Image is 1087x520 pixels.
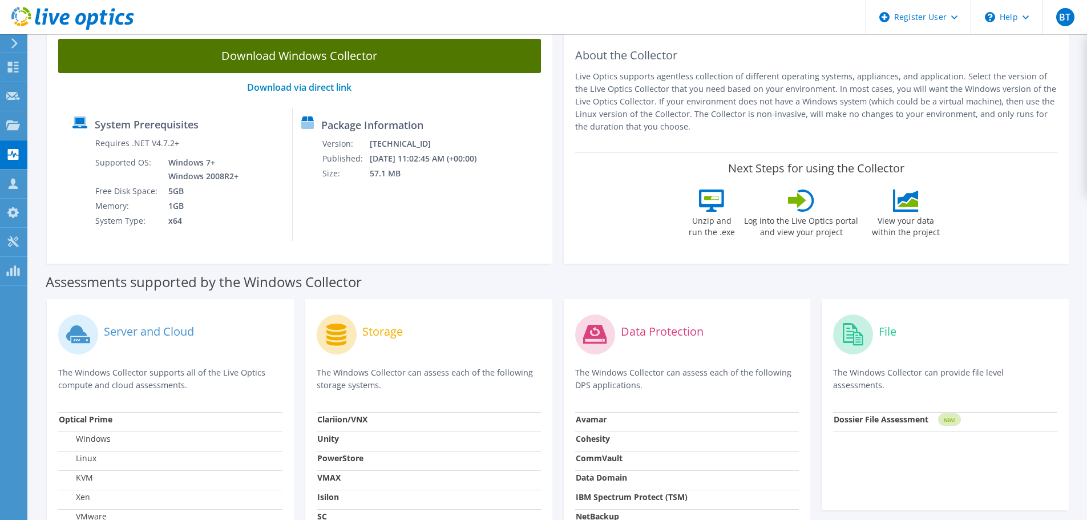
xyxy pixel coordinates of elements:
[576,414,607,425] strong: Avamar
[95,138,179,149] label: Requires .NET V4.7.2+
[575,49,1058,62] h2: About the Collector
[322,166,369,181] td: Size:
[576,472,627,483] strong: Data Domain
[160,155,241,184] td: Windows 7+ Windows 2008R2+
[879,326,896,337] label: File
[58,366,282,392] p: The Windows Collector supports all of the Live Optics compute and cloud assessments.
[317,414,367,425] strong: Clariion/VNX
[833,366,1057,392] p: The Windows Collector can provide file level assessments.
[160,184,241,199] td: 5GB
[369,151,492,166] td: [DATE] 11:02:45 AM (+00:00)
[59,491,90,503] label: Xen
[59,414,112,425] strong: Optical Prime
[59,433,111,445] label: Windows
[576,433,610,444] strong: Cohesity
[575,70,1058,133] p: Live Optics supports agentless collection of different operating systems, appliances, and applica...
[95,155,160,184] td: Supported OS:
[576,453,623,463] strong: CommVault
[317,491,339,502] strong: Isilon
[985,12,995,22] svg: \n
[160,199,241,213] td: 1GB
[369,166,492,181] td: 57.1 MB
[317,472,341,483] strong: VMAX
[728,162,904,175] label: Next Steps for using the Collector
[621,326,704,337] label: Data Protection
[104,326,194,337] label: Server and Cloud
[95,213,160,228] td: System Type:
[321,119,423,131] label: Package Information
[59,472,93,483] label: KVM
[834,414,928,425] strong: Dossier File Assessment
[362,326,403,337] label: Storage
[944,417,955,423] tspan: NEW!
[247,81,351,94] a: Download via direct link
[59,453,96,464] label: Linux
[95,119,199,130] label: System Prerequisites
[317,433,339,444] strong: Unity
[322,136,369,151] td: Version:
[58,39,541,73] a: Download Windows Collector
[95,199,160,213] td: Memory:
[369,136,492,151] td: [TECHNICAL_ID]
[743,212,859,238] label: Log into the Live Optics portal and view your project
[317,366,541,392] p: The Windows Collector can assess each of the following storage systems.
[864,212,947,238] label: View your data within the project
[575,366,799,392] p: The Windows Collector can assess each of the following DPS applications.
[317,453,363,463] strong: PowerStore
[1056,8,1074,26] span: BT
[322,151,369,166] td: Published:
[95,184,160,199] td: Free Disk Space:
[685,212,738,238] label: Unzip and run the .exe
[160,213,241,228] td: x64
[46,276,362,288] label: Assessments supported by the Windows Collector
[576,491,688,502] strong: IBM Spectrum Protect (TSM)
